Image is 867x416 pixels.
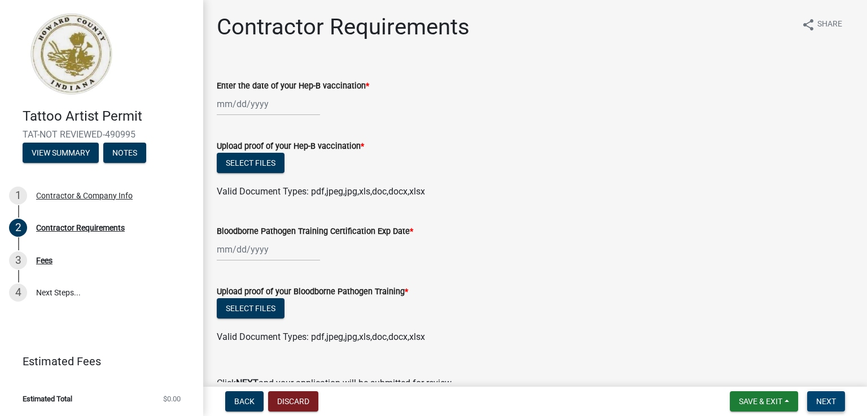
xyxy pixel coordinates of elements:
[23,395,72,402] span: Estimated Total
[103,149,146,158] wm-modal-confirm: Notes
[217,331,425,342] span: Valid Document Types: pdf,jpeg,jpg,xls,doc,docx,xlsx
[817,18,842,32] span: Share
[217,153,284,173] button: Select files
[739,397,782,406] span: Save & Exit
[217,288,408,296] label: Upload proof of your Bloodborne Pathogen Training
[9,187,27,205] div: 1
[792,14,851,36] button: shareShare
[23,129,181,140] span: TAT-NOT REVIEWED-490995
[9,251,27,269] div: 3
[23,149,99,158] wm-modal-confirm: Summary
[217,228,413,236] label: Bloodborne Pathogen Training Certification Exp Date
[9,350,185,373] a: Estimated Fees
[217,14,470,41] h1: Contractor Requirements
[236,378,259,388] strong: NEXT
[217,82,369,90] label: Enter the date of your Hep-B vaccination
[234,397,255,406] span: Back
[103,143,146,163] button: Notes
[23,108,194,125] h4: Tattoo Artist Permit
[163,395,181,402] span: $0.00
[217,143,364,151] label: Upload proof of your Hep-B vaccination
[730,391,798,411] button: Save & Exit
[217,377,853,390] p: Click and your application will be submitted for review.
[268,391,318,411] button: Discard
[217,186,425,197] span: Valid Document Types: pdf,jpeg,jpg,xls,doc,docx,xlsx
[816,397,836,406] span: Next
[36,224,125,232] div: Contractor Requirements
[36,256,52,264] div: Fees
[225,391,264,411] button: Back
[217,92,320,116] input: mm/dd/yyyy
[36,192,133,200] div: Contractor & Company Info
[807,391,845,411] button: Next
[23,12,119,96] img: Howard County, Indiana
[217,298,284,318] button: Select files
[802,18,815,32] i: share
[9,219,27,237] div: 2
[23,143,99,163] button: View Summary
[217,238,320,261] input: mm/dd/yyyy
[9,284,27,302] div: 4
